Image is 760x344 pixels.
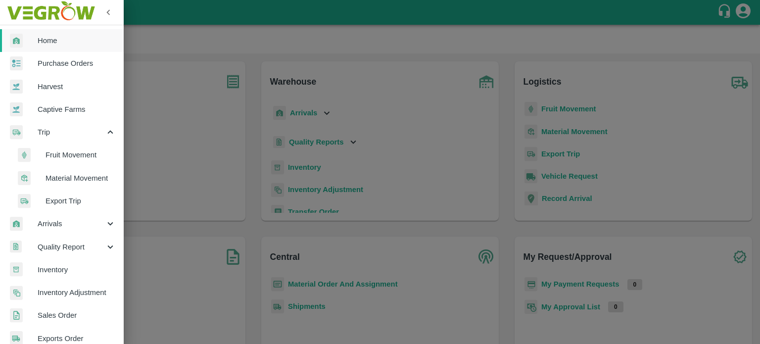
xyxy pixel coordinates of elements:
[18,194,31,208] img: delivery
[46,196,116,206] span: Export Trip
[10,125,23,140] img: delivery
[46,149,116,160] span: Fruit Movement
[38,35,116,46] span: Home
[38,58,116,69] span: Purchase Orders
[38,264,116,275] span: Inventory
[38,242,105,252] span: Quality Report
[10,308,23,323] img: sales
[10,34,23,48] img: whArrival
[38,218,105,229] span: Arrivals
[18,171,31,186] img: material
[38,127,105,138] span: Trip
[38,81,116,92] span: Harvest
[10,79,23,94] img: harvest
[8,144,124,166] a: fruitFruit Movement
[10,217,23,231] img: whArrival
[10,262,23,277] img: whInventory
[46,173,116,184] span: Material Movement
[38,310,116,321] span: Sales Order
[8,190,124,212] a: deliveryExport Trip
[10,102,23,117] img: harvest
[10,286,23,300] img: inventory
[38,287,116,298] span: Inventory Adjustment
[38,104,116,115] span: Captive Farms
[38,333,116,344] span: Exports Order
[18,148,31,162] img: fruit
[10,241,22,253] img: qualityReport
[10,56,23,71] img: reciept
[8,167,124,190] a: materialMaterial Movement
